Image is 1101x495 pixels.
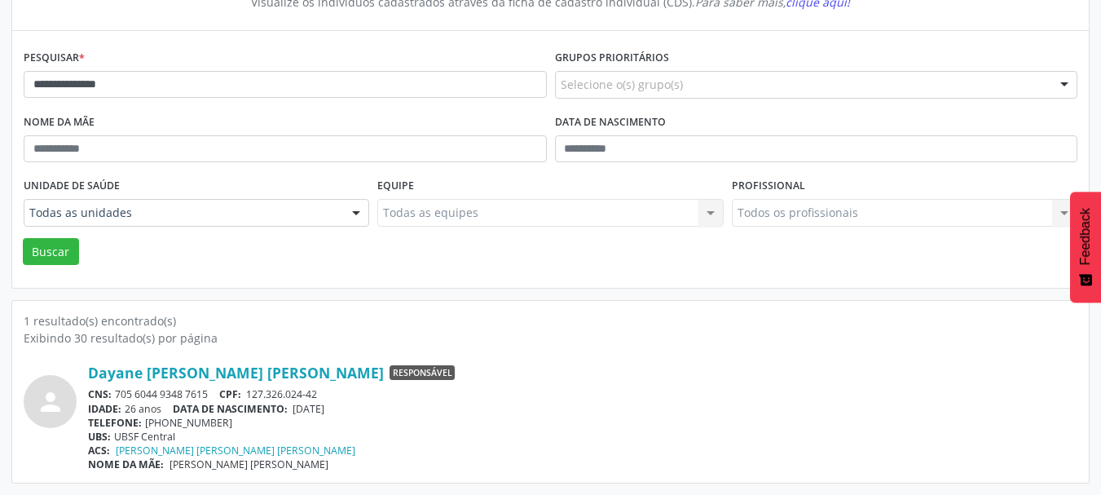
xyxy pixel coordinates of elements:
[88,430,111,444] span: UBS:
[1078,208,1093,265] span: Feedback
[23,238,79,266] button: Buscar
[390,365,455,380] span: Responsável
[246,387,317,401] span: 127.326.024-42
[24,174,120,199] label: Unidade de saúde
[88,402,121,416] span: IDADE:
[29,205,336,221] span: Todas as unidades
[24,46,85,71] label: Pesquisar
[219,387,241,401] span: CPF:
[24,312,1077,329] div: 1 resultado(s) encontrado(s)
[88,402,1077,416] div: 26 anos
[88,387,1077,401] div: 705 6044 9348 7615
[173,402,288,416] span: DATA DE NASCIMENTO:
[36,387,65,417] i: person
[88,430,1077,444] div: UBSF Central
[293,402,324,416] span: [DATE]
[732,174,805,199] label: Profissional
[1070,192,1101,303] button: Feedback - Mostrar pesquisa
[88,364,384,382] a: Dayane [PERSON_NAME] [PERSON_NAME]
[170,457,328,471] span: [PERSON_NAME] [PERSON_NAME]
[377,174,414,199] label: Equipe
[561,76,683,93] span: Selecione o(s) grupo(s)
[88,416,142,430] span: TELEFONE:
[88,416,1077,430] div: [PHONE_NUMBER]
[555,46,669,71] label: Grupos prioritários
[88,444,110,457] span: ACS:
[116,444,355,457] a: [PERSON_NAME] [PERSON_NAME] [PERSON_NAME]
[24,329,1077,347] div: Exibindo 30 resultado(s) por página
[555,110,666,135] label: Data de nascimento
[24,110,95,135] label: Nome da mãe
[88,387,112,401] span: CNS:
[88,457,164,471] span: NOME DA MÃE:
